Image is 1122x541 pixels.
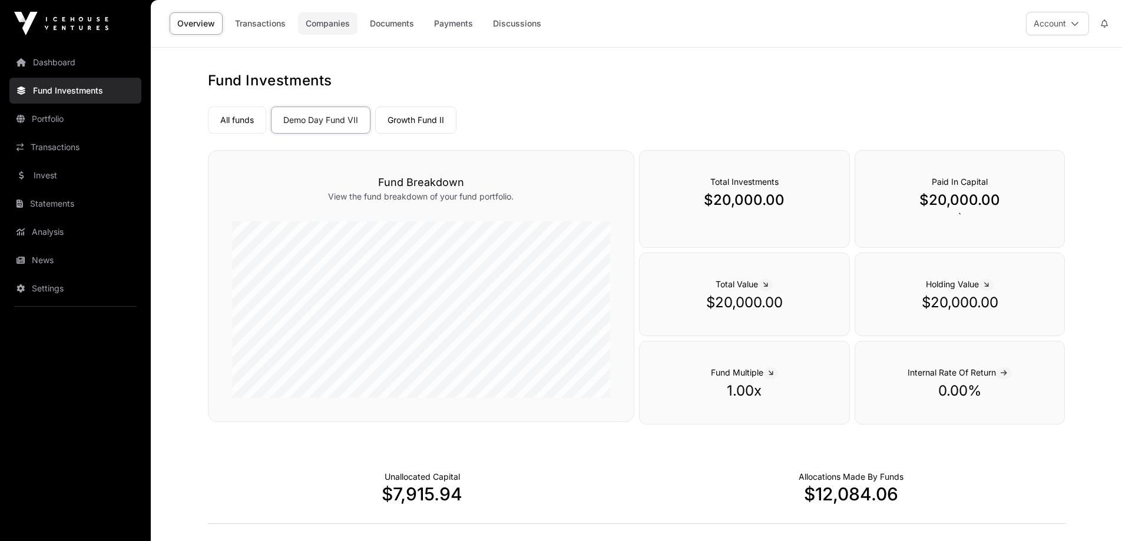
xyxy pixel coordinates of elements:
a: Discussions [485,12,549,35]
img: Icehouse Ventures Logo [14,12,108,35]
iframe: Chat Widget [1063,484,1122,541]
a: News [9,247,141,273]
p: 1.00x [663,381,826,400]
p: View the fund breakdown of your fund portfolio. [232,191,610,203]
a: Transactions [9,134,141,160]
p: $20,000.00 [879,191,1041,210]
a: Documents [362,12,422,35]
a: Demo Day Fund VII [271,107,370,134]
a: Transactions [227,12,293,35]
p: $20,000.00 [663,293,826,312]
p: Cash not yet allocated [385,471,460,483]
p: $12,084.06 [637,483,1065,505]
h3: Fund Breakdown [232,174,610,191]
a: Portfolio [9,106,141,132]
span: Internal Rate Of Return [908,367,1012,377]
span: Total Value [716,279,773,289]
a: Invest [9,162,141,188]
span: Paid In Capital [932,177,988,187]
h1: Fund Investments [208,71,1065,90]
button: Account [1026,12,1089,35]
p: Capital Deployed Into Companies [799,471,903,483]
span: Total Investments [710,177,779,187]
p: $7,915.94 [208,483,637,505]
p: $20,000.00 [663,191,826,210]
span: Fund Multiple [711,367,778,377]
a: Fund Investments [9,78,141,104]
a: Payments [426,12,481,35]
a: Statements [9,191,141,217]
a: Settings [9,276,141,301]
p: 0.00% [879,381,1041,400]
span: Holding Value [926,279,994,289]
a: Companies [298,12,358,35]
div: ` [855,150,1065,248]
a: Growth Fund II [375,107,456,134]
p: $20,000.00 [879,293,1041,312]
a: Dashboard [9,49,141,75]
a: Analysis [9,219,141,245]
a: All funds [208,107,266,134]
a: Overview [170,12,223,35]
